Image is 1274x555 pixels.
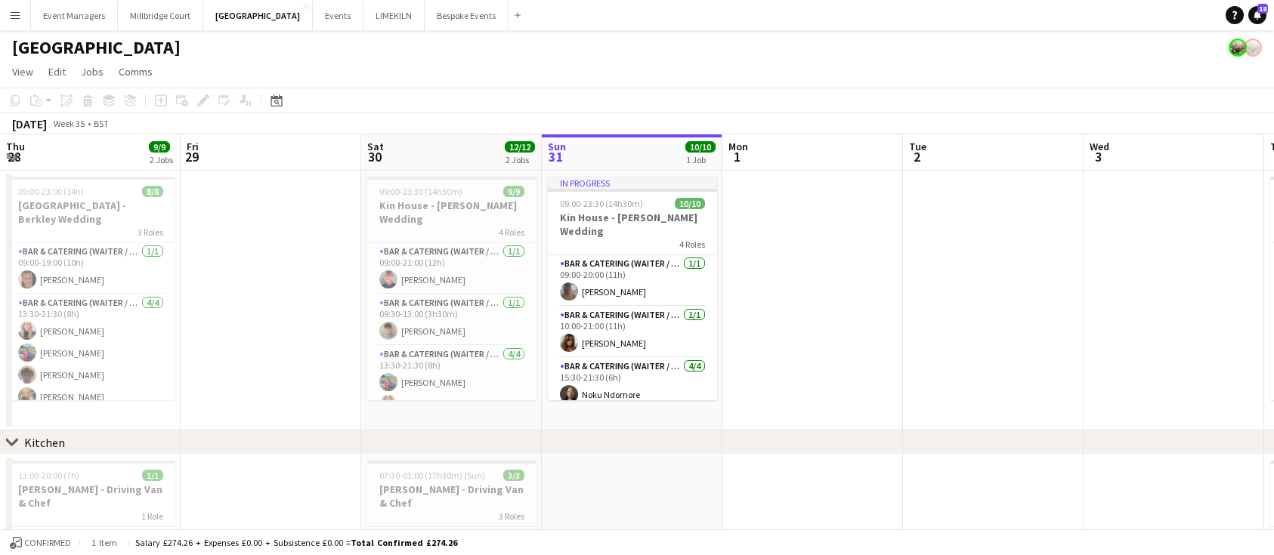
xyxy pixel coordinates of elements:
app-card-role: Bar & Catering (Waiter / waitress)1/109:00-21:00 (12h)[PERSON_NAME] [367,243,537,294]
span: 31 [546,148,566,165]
span: Thu [6,140,25,153]
span: 3 Roles [499,510,524,522]
span: Wed [1090,140,1109,153]
span: 07:30-01:00 (17h30m) (Sun) [379,470,485,481]
span: Week 35 [50,118,88,129]
span: Tue [909,140,926,153]
span: 1/1 [142,470,163,481]
div: 1 Job [686,154,715,165]
h1: [GEOGRAPHIC_DATA] [12,36,181,59]
app-card-role: Bar & Catering (Waiter / waitress)1/110:00-21:00 (11h)[PERSON_NAME] [548,307,717,358]
span: 1 item [86,537,122,548]
span: 09:00-23:30 (14h30m) [560,198,643,209]
div: In progress [548,177,717,189]
div: [DATE] [12,116,47,131]
span: Jobs [81,65,104,79]
button: Event Managers [31,1,118,30]
span: 3/3 [503,470,524,481]
button: Millbridge Court [118,1,203,30]
span: 1 Role [141,510,163,522]
app-user-avatar: Staffing Manager [1229,39,1247,57]
h3: [PERSON_NAME] - Driving Van & Chef [6,483,175,510]
span: 12/12 [505,141,535,153]
span: 9/9 [503,186,524,197]
a: Comms [113,62,159,82]
span: 30 [365,148,384,165]
span: Sun [548,140,566,153]
span: 9/9 [149,141,170,153]
app-card-role: Bar & Catering (Waiter / waitress)4/415:30-21:30 (6h)Noku Ndomore [548,358,717,475]
button: Bespoke Events [425,1,509,30]
app-card-role: Bar & Catering (Waiter / waitress)4/413:30-21:30 (8h)[PERSON_NAME][PERSON_NAME][PERSON_NAME][PERS... [6,294,175,412]
span: 13:00-20:00 (7h) [18,470,79,481]
h3: [GEOGRAPHIC_DATA] - Berkley Wedding [6,199,175,226]
span: 3 Roles [138,227,163,238]
button: Events [313,1,363,30]
span: 2 [907,148,926,165]
span: 18 [1257,4,1268,14]
app-card-role: Bar & Catering (Waiter / waitress)1/109:30-13:00 (3h30m)[PERSON_NAME] [367,294,537,346]
span: 29 [184,148,199,165]
span: View [12,65,33,79]
span: 8/8 [142,186,163,197]
app-job-card: In progress09:00-23:30 (14h30m)10/10Kin House - [PERSON_NAME] Wedding4 RolesBar & Catering (Waite... [548,177,717,400]
span: Total Confirmed £274.26 [351,537,457,548]
button: [GEOGRAPHIC_DATA] [203,1,313,30]
span: 28 [4,148,25,165]
a: 18 [1248,6,1266,24]
span: 10/10 [675,198,705,209]
span: Comms [119,65,153,79]
button: LIMEKILN [363,1,425,30]
button: Confirmed [8,535,73,551]
span: 09:00-23:30 (14h30m) [379,186,462,197]
app-job-card: 09:00-23:30 (14h30m)9/9Kin House - [PERSON_NAME] Wedding4 RolesBar & Catering (Waiter / waitress)... [367,177,537,400]
span: Sat [367,140,384,153]
span: 4 Roles [499,227,524,238]
h3: Kin House - [PERSON_NAME] Wedding [367,199,537,226]
div: 2 Jobs [150,154,173,165]
app-card-role: Bar & Catering (Waiter / waitress)4/413:30-21:30 (8h)[PERSON_NAME][PERSON_NAME] [367,346,537,463]
span: 09:00-23:00 (14h) [18,186,84,197]
span: Mon [728,140,748,153]
h3: [PERSON_NAME] - Driving Van & Chef [367,483,537,510]
span: 3 [1087,148,1109,165]
app-user-avatar: Staffing Manager [1244,39,1262,57]
span: Fri [187,140,199,153]
span: 1 [726,148,748,165]
a: Jobs [75,62,110,82]
app-job-card: 09:00-23:00 (14h)8/8[GEOGRAPHIC_DATA] - Berkley Wedding3 RolesBar & Catering (Waiter / waitress)1... [6,177,175,400]
a: Edit [42,62,72,82]
span: Edit [48,65,66,79]
span: 4 Roles [679,239,705,250]
div: 2 Jobs [506,154,534,165]
app-card-role: Bar & Catering (Waiter / waitress)1/109:00-20:00 (11h)[PERSON_NAME] [548,255,717,307]
div: BST [94,118,109,129]
div: Salary £274.26 + Expenses £0.00 + Subsistence £0.00 = [135,537,457,548]
a: View [6,62,39,82]
app-card-role: Bar & Catering (Waiter / waitress)1/109:00-19:00 (10h)[PERSON_NAME] [6,243,175,294]
span: Confirmed [24,538,71,548]
h3: Kin House - [PERSON_NAME] Wedding [548,211,717,238]
div: Kitchen [24,435,65,450]
span: 10/10 [685,141,716,153]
